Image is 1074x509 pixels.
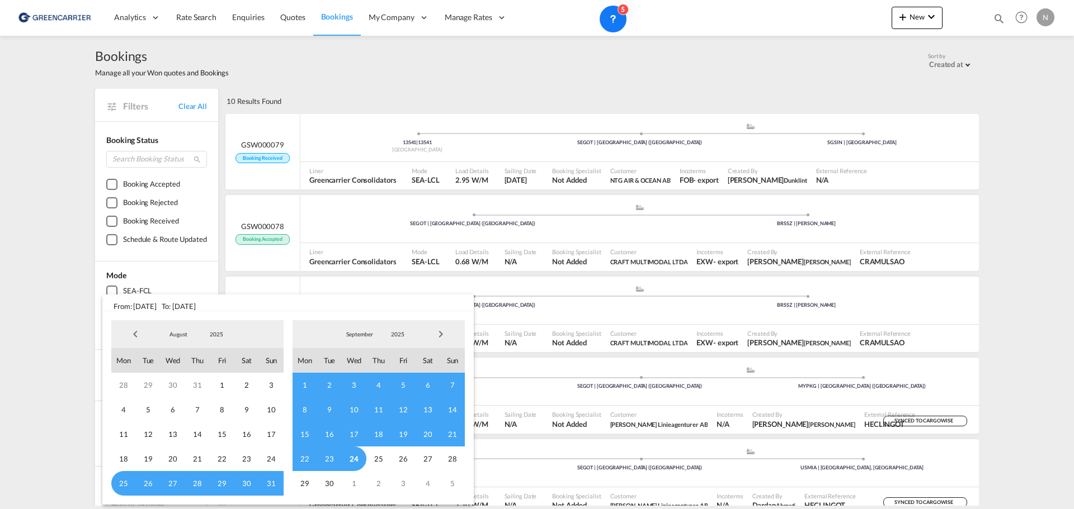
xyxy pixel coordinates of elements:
[341,326,379,342] md-select: Month: September
[161,348,185,373] span: Wed
[124,323,147,345] span: Previous Month
[317,348,342,373] span: Tue
[136,348,161,373] span: Tue
[391,348,416,373] span: Fri
[210,348,234,373] span: Fri
[380,330,416,338] span: 2025
[259,348,284,373] span: Sun
[197,326,235,342] md-select: Year: 2025
[293,348,317,373] span: Mon
[342,348,366,373] span: Wed
[366,348,391,373] span: Thu
[379,326,417,342] md-select: Year: 2025
[416,348,440,373] span: Sat
[430,323,452,345] span: Next Month
[234,348,259,373] span: Sat
[159,326,197,342] md-select: Month: August
[199,330,234,338] span: 2025
[185,348,210,373] span: Thu
[342,330,378,338] span: September
[440,348,465,373] span: Sun
[102,294,474,311] span: From: [DATE] To: [DATE]
[161,330,196,338] span: August
[111,348,136,373] span: Mon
